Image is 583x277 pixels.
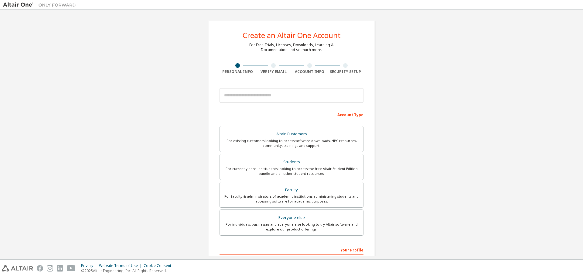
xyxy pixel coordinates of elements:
div: Verify Email [256,69,292,74]
div: Everyone else [223,213,360,222]
div: Account Type [220,109,363,119]
div: For existing customers looking to access software downloads, HPC resources, community, trainings ... [223,138,360,148]
div: Security Setup [328,69,364,74]
img: altair_logo.svg [2,265,33,272]
img: linkedin.svg [57,265,63,272]
div: Cookie Consent [144,263,175,268]
div: Altair Customers [223,130,360,138]
div: Students [223,158,360,166]
p: © 2025 Altair Engineering, Inc. All Rights Reserved. [81,268,175,273]
img: youtube.svg [67,265,76,272]
div: For faculty & administrators of academic institutions administering students and accessing softwa... [223,194,360,204]
div: Privacy [81,263,99,268]
div: For currently enrolled students looking to access the free Altair Student Edition bundle and all ... [223,166,360,176]
div: Personal Info [220,69,256,74]
div: Account Info [291,69,328,74]
div: For individuals, businesses and everyone else looking to try Altair software and explore our prod... [223,222,360,232]
div: For Free Trials, Licenses, Downloads, Learning & Documentation and so much more. [249,43,334,52]
div: Faculty [223,186,360,194]
img: instagram.svg [47,265,53,272]
div: Create an Altair One Account [243,32,341,39]
div: Your Profile [220,245,363,254]
img: Altair One [3,2,79,8]
div: Website Terms of Use [99,263,144,268]
img: facebook.svg [37,265,43,272]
